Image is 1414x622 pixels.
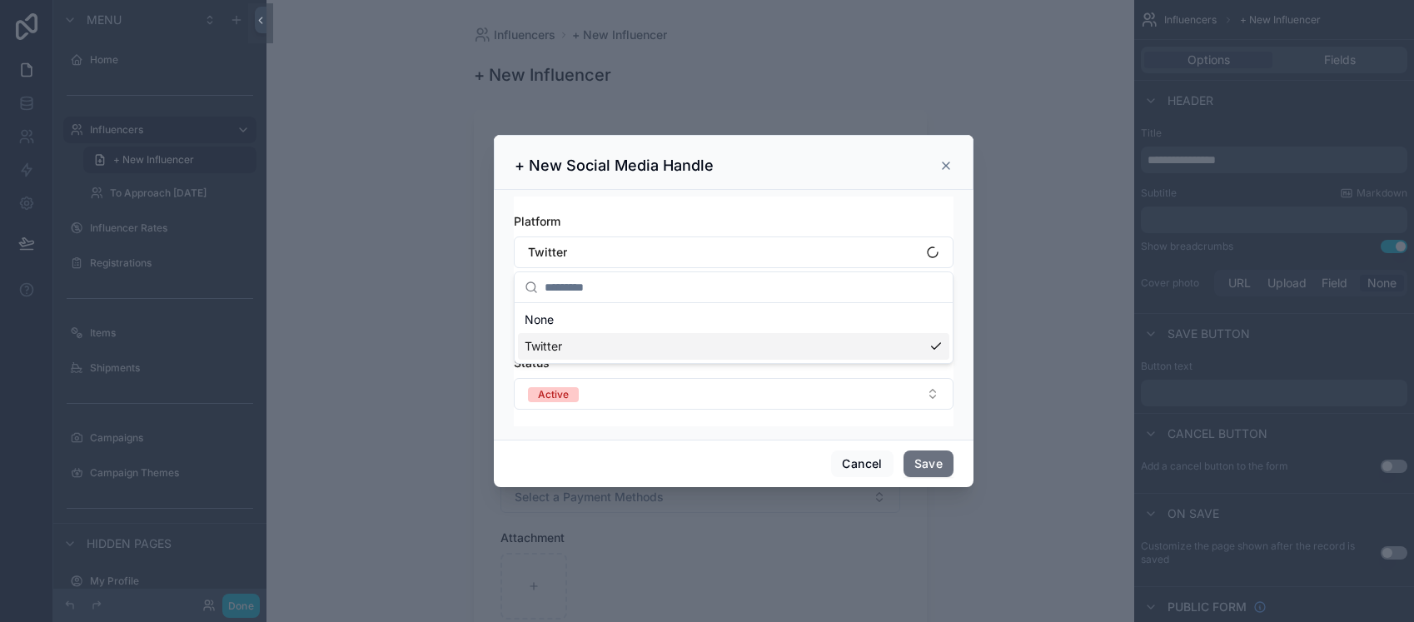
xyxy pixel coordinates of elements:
div: Suggestions [515,303,953,363]
span: Twitter [528,244,567,261]
span: Platform [514,214,560,228]
button: Cancel [831,450,893,477]
h3: + New Social Media Handle [515,156,714,176]
button: Save [904,450,953,477]
button: Select Button [514,378,953,410]
div: None [518,306,949,333]
span: Twitter [525,338,562,355]
button: Select Button [514,236,953,268]
div: Active [538,387,569,402]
